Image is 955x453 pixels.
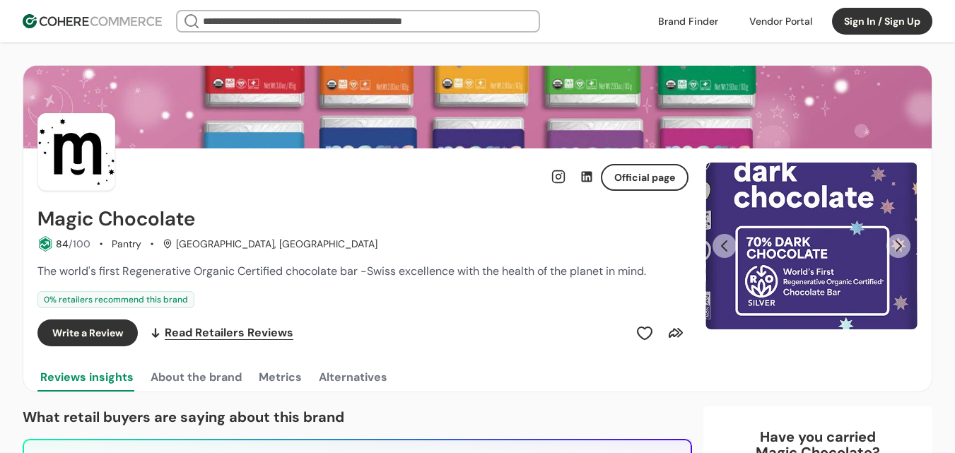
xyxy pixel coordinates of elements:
img: Slide 0 [705,163,918,329]
button: Sign In / Sign Up [832,8,932,35]
button: Alternatives [316,363,390,392]
div: Slide 1 [705,163,918,329]
span: Read Retailers Reviews [165,324,293,341]
div: Pantry [112,237,141,252]
button: Metrics [256,363,305,392]
span: /100 [69,237,90,250]
button: About the brand [148,363,245,392]
img: Cohere Logo [23,14,162,28]
button: Previous Slide [713,234,737,258]
button: Write a Review [37,319,138,346]
button: Official page [601,164,689,191]
div: [GEOGRAPHIC_DATA], [GEOGRAPHIC_DATA] [163,237,377,252]
button: Next Slide [886,234,910,258]
div: Carousel [705,163,918,329]
img: Brand Photo [37,113,115,191]
p: What retail buyers are saying about this brand [23,406,692,428]
h2: Magic Chocolate [37,208,195,230]
div: 0 % retailers recommend this brand [37,291,194,308]
img: Brand cover image [23,66,932,148]
span: The world's first Regenerative Organic Certified chocolate bar -Swiss excellence with the health ... [37,264,646,278]
a: Read Retailers Reviews [149,319,293,346]
span: 84 [56,237,69,250]
button: Reviews insights [37,363,136,392]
